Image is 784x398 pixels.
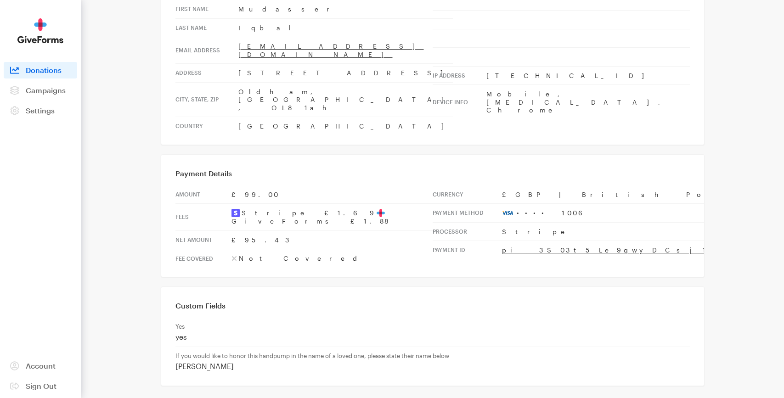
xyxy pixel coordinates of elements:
[486,66,690,85] td: [TECHNICAL_ID]
[433,222,502,241] th: Processor
[433,241,502,259] th: Payment Id
[175,82,238,117] th: City, state, zip
[231,249,433,268] td: Not Covered
[238,18,453,37] td: Iqbal
[175,352,690,360] p: If you would like to honor this handpump in the name of a loved one, please state their name below
[238,42,424,58] a: [EMAIL_ADDRESS][DOMAIN_NAME]
[175,323,690,331] p: Yes
[337,207,447,233] a: Make a New Donation
[4,358,77,374] a: Account
[4,102,77,119] a: Settings
[433,185,502,204] th: Currency
[175,169,690,178] h3: Payment Details
[175,117,238,135] th: Country
[175,249,231,268] th: Fee Covered
[433,204,502,223] th: Payment Method
[231,204,433,231] td: Stripe £1.69 GiveForms £1.88
[175,230,231,249] th: Net Amount
[4,378,77,394] a: Sign Out
[270,306,514,339] span: Medics Across Continents [PERSON_NAME][GEOGRAPHIC_DATA]- Office 2 & 3, [STREET_ADDRESS][PERSON_NA...
[26,381,56,390] span: Sign Out
[238,117,453,135] td: [GEOGRAPHIC_DATA]
[175,301,690,310] h3: Custom Fields
[175,18,238,37] th: Last Name
[350,268,440,276] td: Your gift receipt is attached
[369,333,416,339] a: [DOMAIN_NAME]
[231,209,240,217] img: stripe2-5d9aec7fb46365e6c7974577a8dae7ee9b23322d394d28ba5d52000e5e5e0903.svg
[175,332,690,342] p: yes
[486,85,690,119] td: Mobile, [MEDICAL_DATA], Chrome
[26,86,66,95] span: Campaigns
[175,362,690,371] p: [PERSON_NAME]
[231,230,433,249] td: £95.43
[17,18,63,44] img: GiveForms
[4,82,77,99] a: Campaigns
[4,62,77,78] a: Donations
[255,121,530,167] td: Your Generous Gift Benefits the Work of Medics Across Continents
[238,82,453,117] td: Oldham, [GEOGRAPHIC_DATA] , OL8 1ah
[26,66,62,74] span: Donations
[231,185,433,204] td: £99.00
[175,64,238,83] th: Address
[175,185,231,204] th: Amount
[26,361,56,370] span: Account
[433,85,486,119] th: Device info
[175,37,238,64] th: Email address
[369,43,415,89] img: MAC_LOGO.png
[175,204,231,231] th: Fees
[26,106,55,115] span: Settings
[377,209,385,217] img: favicon-aeed1a25926f1876c519c09abb28a859d2c37b09480cd79f99d23ee3a2171d47.svg
[433,66,486,85] th: IP address
[279,167,505,187] td: Thank you for your generous gift of £99.00 to Medics Across Continents.
[354,365,430,371] a: Powered byGiveForms
[238,64,453,83] td: [STREET_ADDRESS]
